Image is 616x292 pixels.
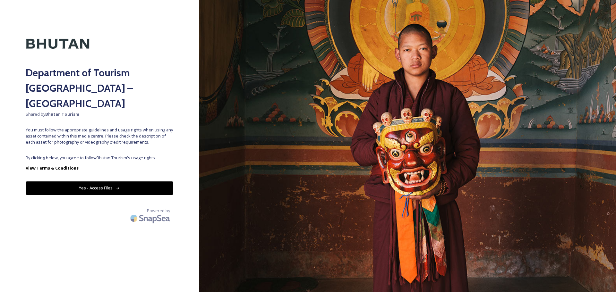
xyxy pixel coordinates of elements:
[128,211,173,226] img: SnapSea Logo
[26,165,79,171] strong: View Terms & Conditions
[26,26,90,62] img: Kingdom-of-Bhutan-Logo.png
[26,65,173,111] h2: Department of Tourism [GEOGRAPHIC_DATA] – [GEOGRAPHIC_DATA]
[147,208,170,214] span: Powered by
[26,111,173,117] span: Shared by
[26,164,173,172] a: View Terms & Conditions
[26,155,173,161] span: By clicking below, you agree to follow Bhutan Tourism 's usage rights.
[26,181,173,195] button: Yes - Access Files
[45,111,79,117] strong: Bhutan Tourism
[26,127,173,146] span: You must follow the appropriate guidelines and usage rights when using any asset contained within...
